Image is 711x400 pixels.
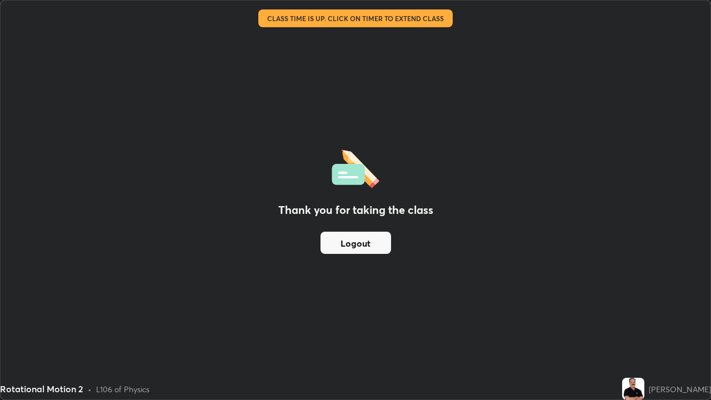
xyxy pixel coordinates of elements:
div: L106 of Physics [96,383,149,395]
div: • [88,383,92,395]
img: offlineFeedback.1438e8b3.svg [332,146,379,188]
h2: Thank you for taking the class [278,202,433,218]
button: Logout [321,232,391,254]
div: [PERSON_NAME] [649,383,711,395]
img: 605ba8bc909545269ef7945e2730f7c4.jpg [622,378,644,400]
